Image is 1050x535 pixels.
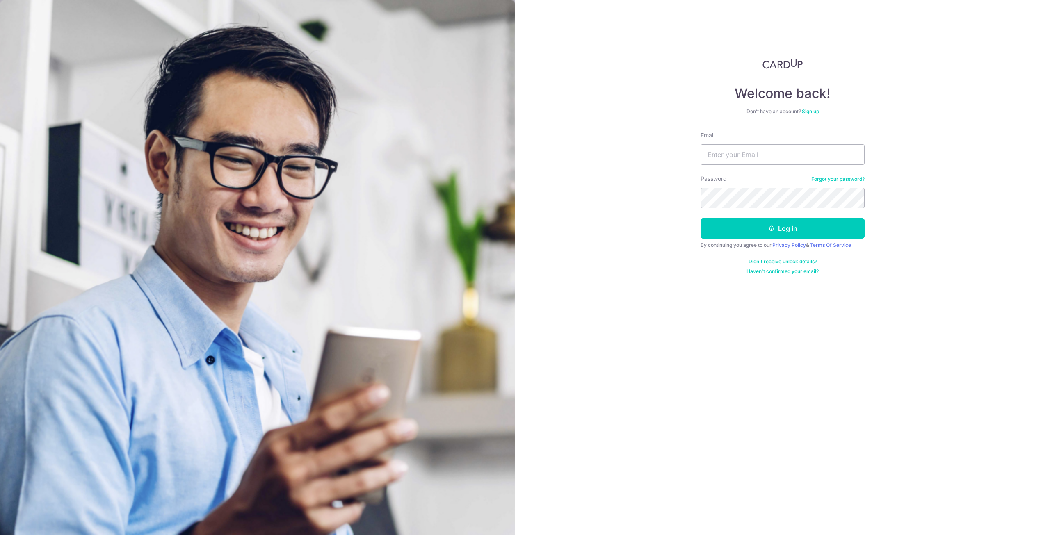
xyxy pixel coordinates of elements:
[701,85,865,102] h4: Welcome back!
[749,258,817,265] a: Didn't receive unlock details?
[701,218,865,239] button: Log in
[701,131,714,139] label: Email
[762,59,803,69] img: CardUp Logo
[810,242,851,248] a: Terms Of Service
[701,144,865,165] input: Enter your Email
[746,268,819,275] a: Haven't confirmed your email?
[701,175,727,183] label: Password
[701,108,865,115] div: Don’t have an account?
[802,108,819,114] a: Sign up
[772,242,806,248] a: Privacy Policy
[811,176,865,182] a: Forgot your password?
[701,242,865,248] div: By continuing you agree to our &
